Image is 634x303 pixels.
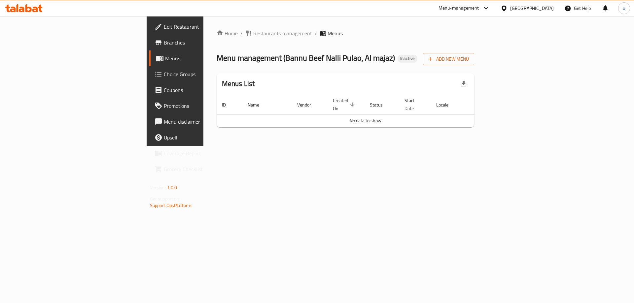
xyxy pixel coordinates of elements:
[164,86,247,94] span: Coupons
[217,29,475,37] nav: breadcrumb
[405,97,423,112] span: Start Date
[370,101,391,109] span: Status
[149,19,253,35] a: Edit Restaurant
[149,114,253,130] a: Menu disclaimer
[164,70,247,78] span: Choice Groups
[149,161,253,177] a: Grocery Checklist
[439,4,479,12] div: Menu-management
[333,97,357,112] span: Created On
[150,201,192,210] a: Support.OpsPlatform
[217,95,514,127] table: enhanced table
[465,95,514,115] th: Actions
[423,53,474,65] button: Add New Menu
[217,50,395,65] span: Menu management ( Bannu Beef Nalli Pulao, Al majaz )
[150,195,180,203] span: Get support on:
[398,56,417,61] span: Inactive
[149,130,253,145] a: Upsell
[623,5,625,12] span: o
[164,102,247,110] span: Promotions
[165,54,247,62] span: Menus
[149,145,253,161] a: Coverage Report
[150,183,166,192] span: Version:
[149,82,253,98] a: Coupons
[328,29,343,37] span: Menus
[350,116,381,125] span: No data to show
[436,101,457,109] span: Locale
[428,55,469,63] span: Add New Menu
[245,29,312,37] a: Restaurants management
[149,98,253,114] a: Promotions
[164,165,247,173] span: Grocery Checklist
[149,35,253,50] a: Branches
[167,183,177,192] span: 1.0.0
[222,101,234,109] span: ID
[222,79,255,89] h2: Menus List
[164,23,247,31] span: Edit Restaurant
[164,118,247,126] span: Menu disclaimer
[149,66,253,82] a: Choice Groups
[248,101,268,109] span: Name
[164,149,247,157] span: Coverage Report
[315,29,317,37] li: /
[398,55,417,63] div: Inactive
[149,50,253,66] a: Menus
[510,5,554,12] div: [GEOGRAPHIC_DATA]
[297,101,320,109] span: Vendor
[164,134,247,141] span: Upsell
[456,76,472,92] div: Export file
[164,39,247,46] span: Branches
[253,29,312,37] span: Restaurants management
